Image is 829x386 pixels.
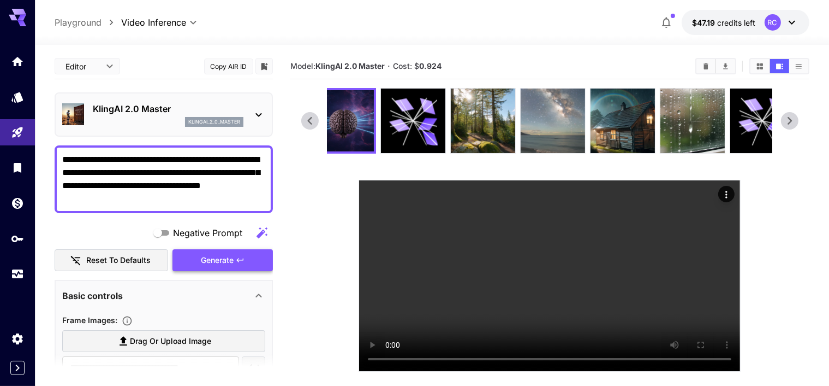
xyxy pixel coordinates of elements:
[11,126,24,139] div: Playground
[62,283,265,309] div: Basic controls
[55,16,102,29] a: Playground
[750,59,770,73] button: Show media in grid view
[11,161,24,174] div: Library
[770,59,789,73] button: Show media in video view
[718,186,735,202] div: Actions
[290,61,385,71] span: Model:
[10,361,25,375] button: Expand sidebar
[62,330,265,353] label: Drag or upload image
[696,59,715,73] button: Clear All
[693,18,718,27] span: $47.19
[62,289,123,302] p: Basic controls
[695,58,736,74] div: Clear AllDownload All
[62,315,117,325] span: Frame Images :
[11,196,24,210] div: Wallet
[693,17,756,28] div: $47.18855
[387,60,390,73] p: ·
[789,59,808,73] button: Show media in list view
[315,61,385,71] b: KlingAI 2.0 Master
[130,335,211,348] span: Drag or upload image
[117,315,137,326] button: Upload frame images.
[173,226,242,239] span: Negative Prompt
[188,118,240,126] p: klingai_2_0_master
[11,232,24,245] div: API Keys
[121,16,186,29] span: Video Inference
[11,55,24,68] div: Home
[718,18,756,27] span: credits left
[393,61,442,71] span: Cost: $
[259,60,269,73] button: Add to library
[521,89,585,153] img: 7w6Ux+nHvSgDgoTVl7Bzzk8+lzpdjaf8FAKzOLaFz1XfHAP5tCehrB4DfAZbW6C7qkAcWAAAAAElFTkSuQmCC
[765,14,781,31] div: RC
[65,61,99,72] span: Editor
[11,267,24,281] div: Usage
[55,16,121,29] nav: breadcrumb
[749,58,809,74] div: Show media in grid viewShow media in video viewShow media in list view
[172,249,273,272] button: Generate
[11,332,24,346] div: Settings
[682,10,809,35] button: $47.18855RC
[55,249,168,272] button: Reset to defaults
[204,59,253,74] button: Copy AIR ID
[660,89,725,153] img: fzDPU78AAAAABJRU5ErkJggg==
[313,90,374,151] img: Q1mQQAIKWAsM9RGcu5AKCXhej9omcdGfhb73dcBIQAQE5JchDB7ki59wzAGOk4OctpWDLdvf8Dd3I6JDoK+joAAAAASUVORK5...
[591,89,655,153] img: ARpUcl92t0auAAAAAElFTkSuQmCC
[451,89,515,153] img: rMBwP8B+MjRfhGxKcMAAAAASUVORK5CYII=
[716,59,735,73] button: Download All
[419,61,442,71] b: 0.924
[11,90,24,104] div: Models
[62,98,265,131] div: KlingAI 2.0 Masterklingai_2_0_master
[201,254,234,267] span: Generate
[93,102,243,115] p: KlingAI 2.0 Master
